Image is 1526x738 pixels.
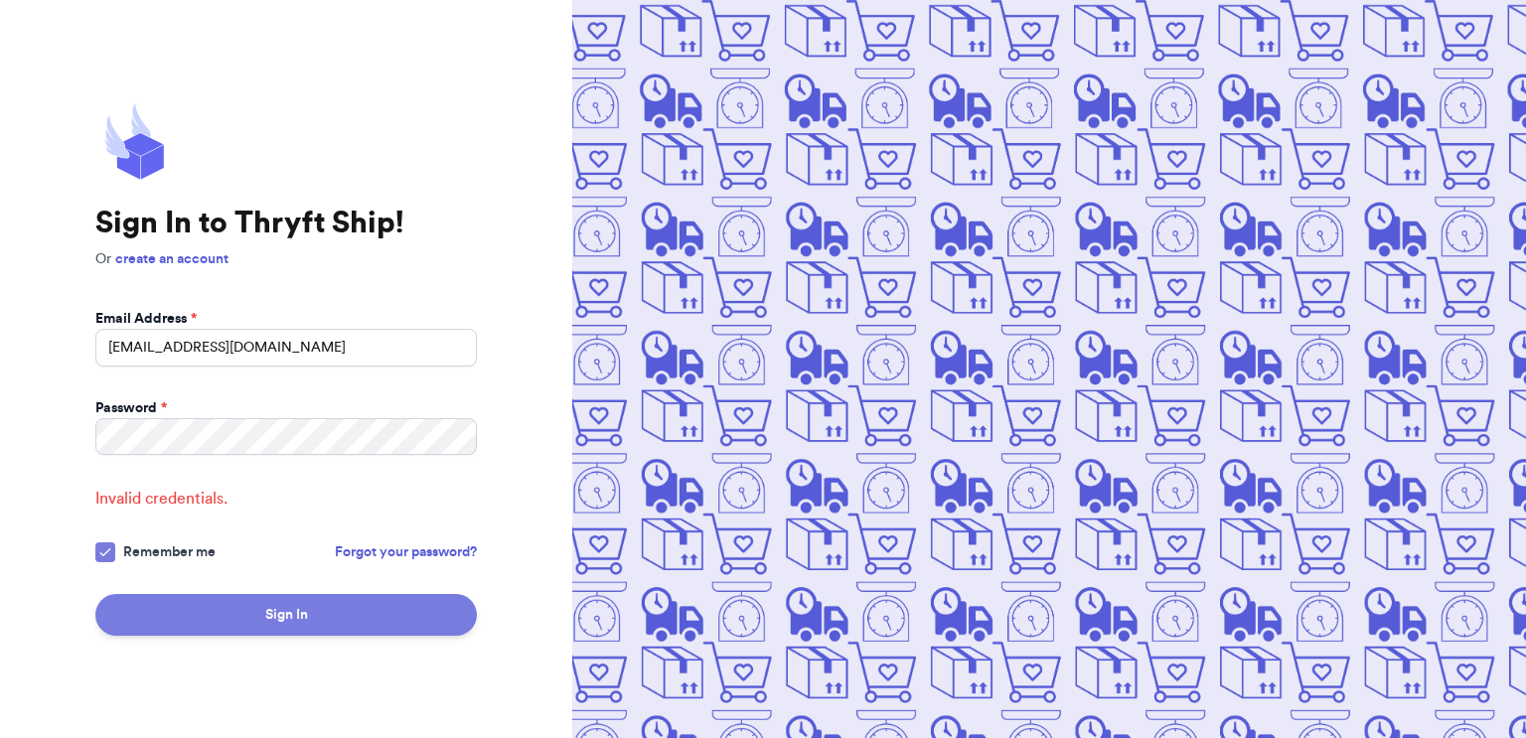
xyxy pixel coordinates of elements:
[95,249,477,269] p: Or
[95,487,477,511] span: Invalid credentials.
[95,206,477,241] h1: Sign In to Thryft Ship!
[123,542,216,562] span: Remember me
[335,542,477,562] a: Forgot your password?
[95,594,477,636] button: Sign In
[95,398,167,418] label: Password
[95,309,197,329] label: Email Address
[115,252,229,266] a: create an account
